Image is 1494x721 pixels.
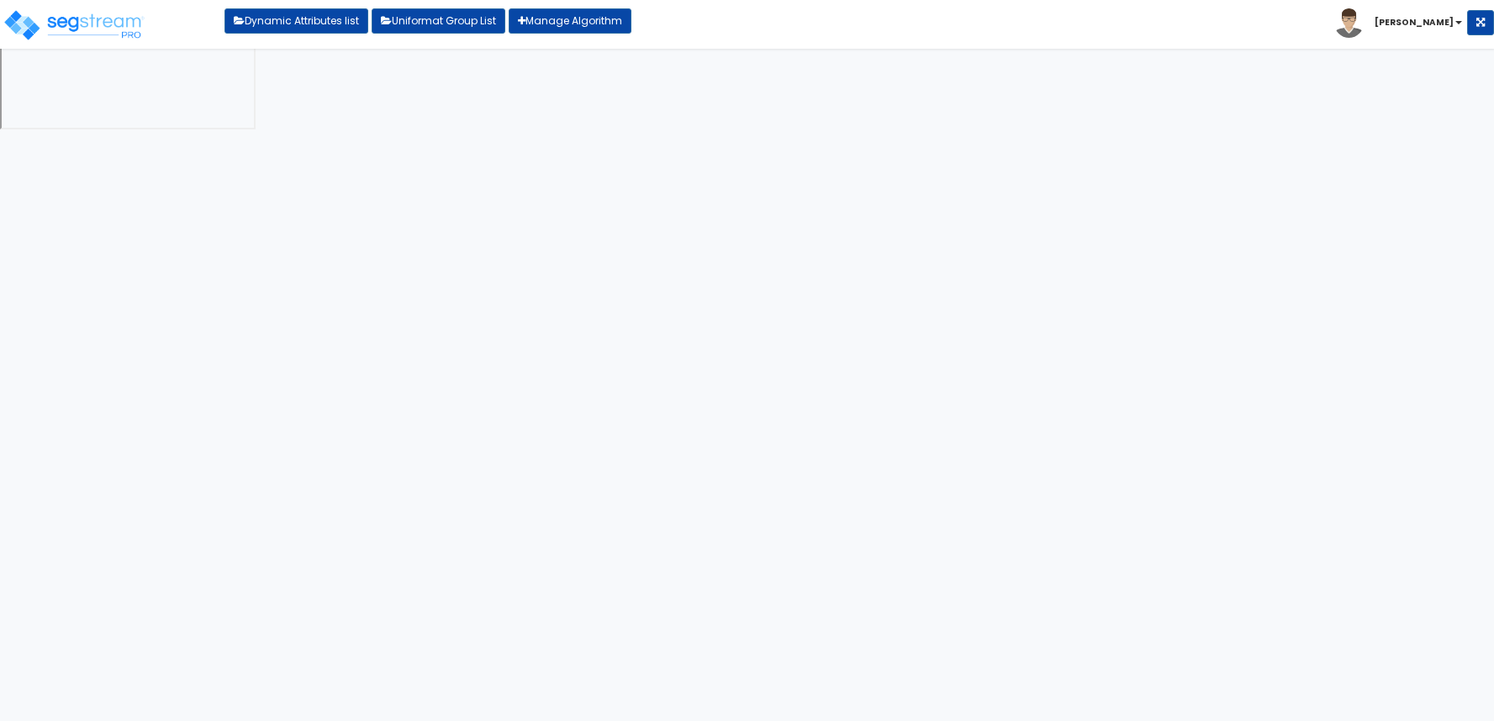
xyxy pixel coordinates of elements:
[1334,8,1364,38] img: avatar.png
[372,8,505,34] button: Uniformat Group List
[509,8,631,34] a: Manage Algorithm
[3,8,145,42] img: logo_pro_r.png
[1375,16,1454,29] b: [PERSON_NAME]
[224,8,368,34] button: Dynamic Attributes list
